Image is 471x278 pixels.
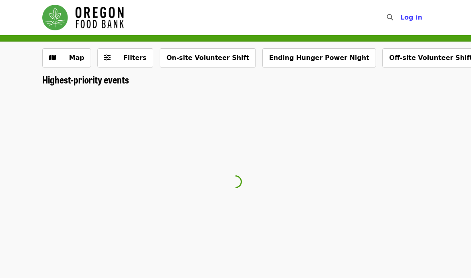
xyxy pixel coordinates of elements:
button: Ending Hunger Power Night [262,48,376,68]
button: Log in [394,10,429,26]
span: Filters [123,54,146,62]
i: sliders-h icon [104,54,111,62]
img: Oregon Food Bank - Home [42,5,124,30]
span: Highest-priority events [42,72,129,86]
i: map icon [49,54,56,62]
span: Log in [400,14,422,21]
button: On-site Volunteer Shift [160,48,256,68]
span: Map [69,54,84,62]
button: Filters (0 selected) [97,48,153,68]
a: Highest-priority events [42,74,129,85]
i: search icon [387,14,393,21]
button: Show map view [42,48,91,68]
div: Highest-priority events [36,74,435,85]
input: Search [398,8,404,27]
